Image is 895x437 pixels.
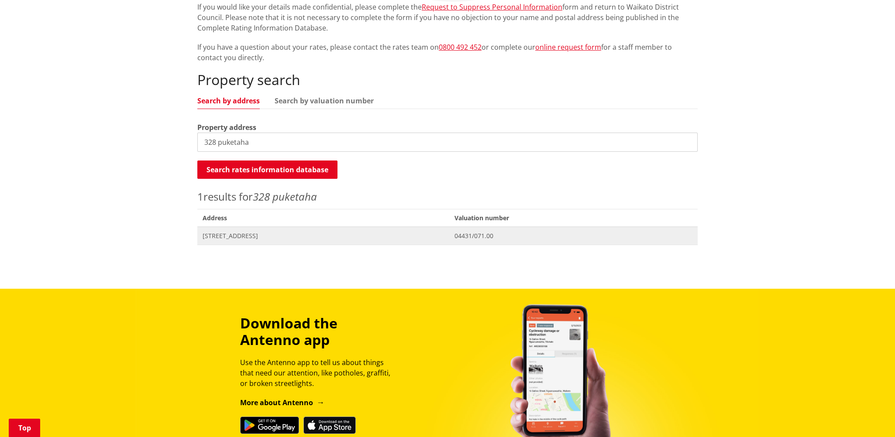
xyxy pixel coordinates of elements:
[275,97,374,104] a: Search by valuation number
[197,160,337,179] button: Search rates information database
[855,400,886,432] iframe: Messenger Launcher
[197,2,698,33] p: If you would like your details made confidential, please complete the form and return to Waikato ...
[240,315,398,348] h3: Download the Antenno app
[535,42,601,52] a: online request form
[449,209,698,227] span: Valuation number
[253,189,317,204] em: 328 puketaha
[240,398,324,407] a: More about Antenno
[197,42,698,63] p: If you have a question about your rates, please contact the rates team on or complete our for a s...
[197,122,256,133] label: Property address
[197,72,698,88] h2: Property search
[303,417,356,434] img: Download on the App Store
[9,419,40,437] a: Top
[197,227,698,245] a: [STREET_ADDRESS] 04431/071.00
[203,232,444,240] span: [STREET_ADDRESS]
[240,357,398,389] p: Use the Antenno app to tell us about things that need our attention, like potholes, graffiti, or ...
[197,189,698,205] p: results for
[197,189,203,204] span: 1
[422,2,562,12] a: Request to Suppress Personal Information
[439,42,482,52] a: 0800 492 452
[454,232,692,240] span: 04431/071.00
[240,417,299,434] img: Get it on Google Play
[197,209,449,227] span: Address
[197,97,260,104] a: Search by address
[197,133,698,152] input: e.g. Duke Street NGARUAWAHIA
